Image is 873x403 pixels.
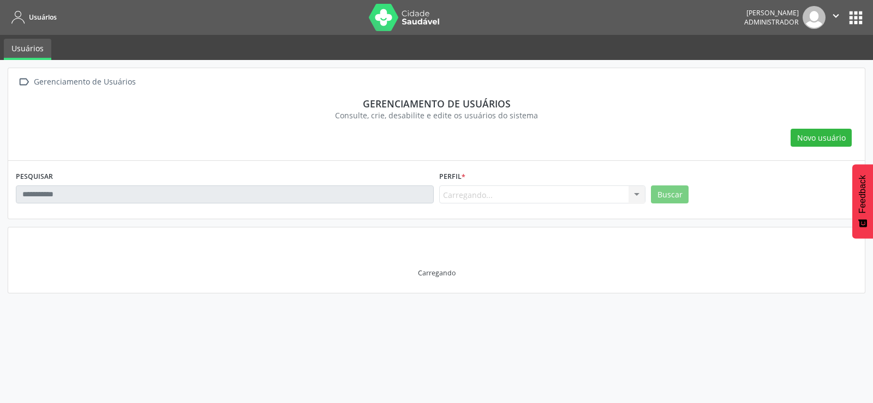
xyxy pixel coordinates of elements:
[8,8,57,26] a: Usuários
[23,110,850,121] div: Consulte, crie, desabilite e edite os usuários do sistema
[744,8,799,17] div: [PERSON_NAME]
[23,98,850,110] div: Gerenciamento de usuários
[418,268,456,278] div: Carregando
[16,169,53,185] label: PESQUISAR
[16,74,32,90] i: 
[32,74,137,90] div: Gerenciamento de Usuários
[846,8,865,27] button: apps
[16,74,137,90] a:  Gerenciamento de Usuários
[797,132,846,143] span: Novo usuário
[826,6,846,29] button: 
[439,169,465,185] label: Perfil
[858,175,868,213] span: Feedback
[651,185,689,204] button: Buscar
[830,10,842,22] i: 
[852,164,873,238] button: Feedback - Mostrar pesquisa
[29,13,57,22] span: Usuários
[744,17,799,27] span: Administrador
[791,129,852,147] button: Novo usuário
[803,6,826,29] img: img
[4,39,51,60] a: Usuários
